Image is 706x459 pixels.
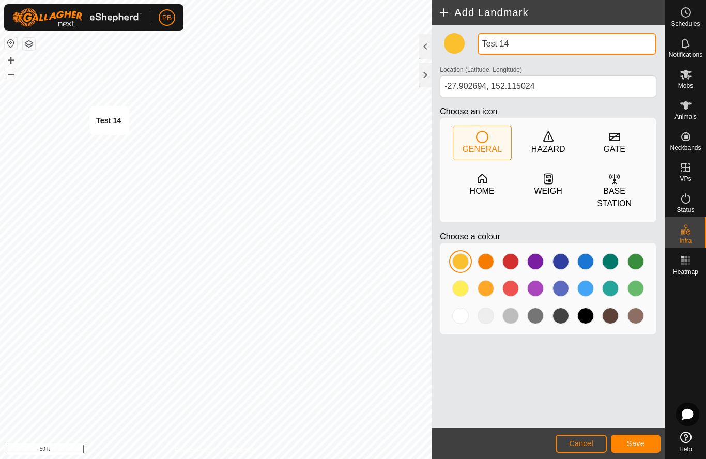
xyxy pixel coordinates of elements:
button: Map Layers [23,38,35,50]
span: Mobs [678,83,693,89]
button: – [5,68,17,80]
p: Choose an icon [440,105,656,118]
span: Status [677,207,694,213]
p: Choose a colour [440,231,656,243]
span: Help [679,446,692,452]
div: GATE [603,143,625,156]
span: Cancel [569,439,593,448]
h2: Add Landmark [438,6,665,19]
a: Privacy Policy [175,446,214,455]
span: PB [162,12,172,23]
div: BASE STATION [586,185,643,210]
img: Gallagher Logo [12,8,142,27]
span: Schedules [671,21,700,27]
span: Neckbands [670,145,701,151]
button: Reset Map [5,37,17,50]
div: HAZARD [531,143,565,156]
div: GENERAL [462,143,501,156]
div: HOME [470,185,495,197]
button: Save [611,435,661,453]
button: Cancel [556,435,607,453]
span: VPs [680,176,691,182]
div: Test 14 [96,114,121,127]
span: Notifications [669,52,702,58]
a: Help [665,427,706,456]
button: + [5,54,17,67]
label: Location (Latitude, Longitude) [440,65,522,74]
span: Save [627,439,644,448]
a: Contact Us [226,446,256,455]
span: Infra [679,238,692,244]
div: WEIGH [534,185,562,197]
span: Animals [674,114,697,120]
span: Heatmap [673,269,698,275]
